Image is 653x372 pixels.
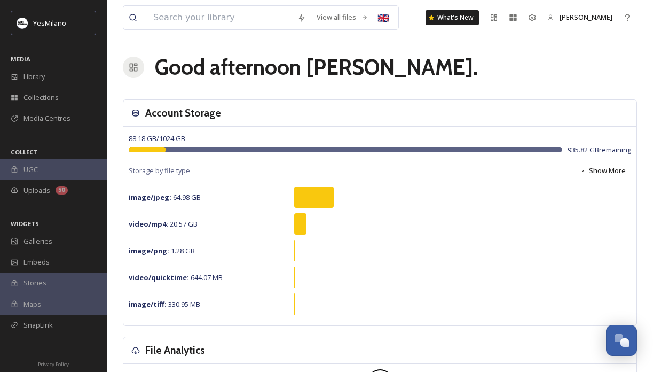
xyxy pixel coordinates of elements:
[23,165,38,175] span: UGC
[56,186,68,195] div: 50
[129,219,198,229] span: 20.57 GB
[11,148,38,156] span: COLLECT
[129,192,171,202] strong: image/jpeg :
[155,51,478,83] h1: Good afternoon [PERSON_NAME] .
[145,105,221,121] h3: Account Storage
[568,145,631,155] span: 935.82 GB remaining
[148,6,292,29] input: Search your library
[129,219,168,229] strong: video/mp4 :
[129,299,200,309] span: 330.95 MB
[129,246,169,255] strong: image/png :
[38,361,69,368] span: Privacy Policy
[129,273,189,282] strong: video/quicktime :
[606,325,637,356] button: Open Chat
[129,192,201,202] span: 64.98 GB
[23,185,50,196] span: Uploads
[23,92,59,103] span: Collections
[23,278,46,288] span: Stories
[11,220,39,228] span: WIDGETS
[374,8,393,27] div: 🇬🇧
[23,236,52,246] span: Galleries
[145,343,205,358] h3: File Analytics
[311,7,374,28] a: View all files
[23,72,45,82] span: Library
[426,10,479,25] a: What's New
[11,55,30,63] span: MEDIA
[23,113,70,123] span: Media Centres
[23,320,53,330] span: SnapLink
[560,12,612,22] span: [PERSON_NAME]
[17,18,28,28] img: Logo%20YesMilano%40150x.png
[542,7,618,28] a: [PERSON_NAME]
[575,160,631,181] button: Show More
[38,357,69,370] a: Privacy Policy
[129,246,195,255] span: 1.28 GB
[129,166,190,176] span: Storage by file type
[129,273,223,282] span: 644.07 MB
[23,299,41,309] span: Maps
[23,257,50,267] span: Embeds
[33,18,66,28] span: YesMilano
[129,299,167,309] strong: image/tiff :
[129,134,185,143] span: 88.18 GB / 1024 GB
